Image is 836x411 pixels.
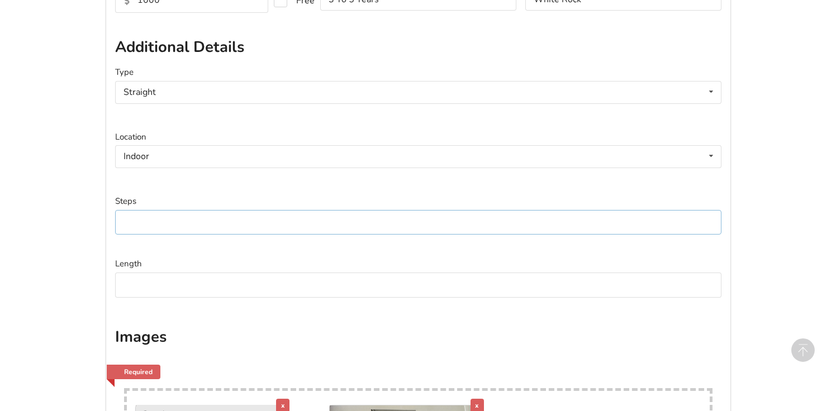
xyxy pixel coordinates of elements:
label: Steps [115,195,721,208]
a: Required [107,365,160,379]
div: Straight [123,88,156,97]
div: Indoor [123,152,149,161]
label: Length [115,257,721,270]
label: Location [115,131,721,144]
label: Type [115,66,721,79]
h2: Additional Details [115,37,721,57]
h2: Images [115,327,721,347]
